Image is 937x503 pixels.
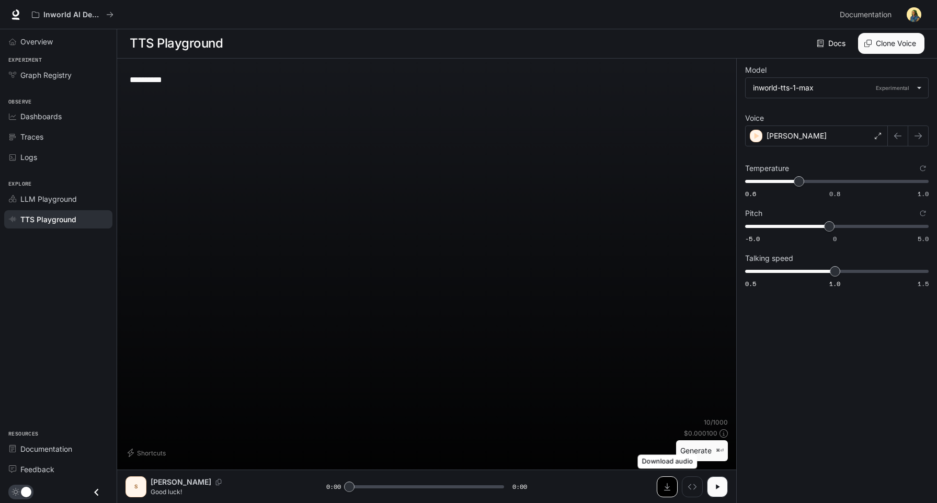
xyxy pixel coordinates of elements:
[128,478,144,495] div: S
[907,7,921,22] img: User avatar
[512,482,527,492] span: 0:00
[20,152,37,163] span: Logs
[676,440,728,462] button: Generate⌘⏎
[20,443,72,454] span: Documentation
[20,36,53,47] span: Overview
[745,165,789,172] p: Temperature
[682,476,703,497] button: Inspect
[20,70,72,81] span: Graph Registry
[20,131,43,142] span: Traces
[684,429,717,438] p: $ 0.000100
[858,33,924,54] button: Clone Voice
[151,487,301,496] p: Good luck!
[20,464,54,475] span: Feedback
[638,455,698,469] div: Download audio
[4,210,112,228] a: TTS Playground
[918,189,929,198] span: 1.0
[829,189,840,198] span: 0.8
[43,10,102,19] p: Inworld AI Demos
[4,66,112,84] a: Graph Registry
[4,460,112,478] a: Feedback
[125,444,170,461] button: Shortcuts
[745,189,756,198] span: 0.6
[840,8,892,21] span: Documentation
[753,83,911,93] div: inworld-tts-1-max
[745,66,767,74] p: Model
[815,33,850,54] a: Docs
[657,476,678,497] button: Download audio
[4,190,112,208] a: LLM Playground
[767,131,827,141] p: [PERSON_NAME]
[874,83,911,93] p: Experimental
[85,482,108,503] button: Close drawer
[917,208,929,219] button: Reset to default
[745,115,764,122] p: Voice
[20,214,76,225] span: TTS Playground
[211,479,226,485] button: Copy Voice ID
[918,234,929,243] span: 5.0
[745,234,760,243] span: -5.0
[4,128,112,146] a: Traces
[745,255,793,262] p: Talking speed
[836,4,899,25] a: Documentation
[21,486,31,497] span: Dark mode toggle
[833,234,837,243] span: 0
[27,4,118,25] button: All workspaces
[20,111,62,122] span: Dashboards
[716,448,724,454] p: ⌘⏎
[918,279,929,288] span: 1.5
[4,107,112,125] a: Dashboards
[704,418,728,427] p: 10 / 1000
[326,482,341,492] span: 0:00
[4,32,112,51] a: Overview
[745,210,762,217] p: Pitch
[829,279,840,288] span: 1.0
[917,163,929,174] button: Reset to default
[130,33,223,54] h1: TTS Playground
[4,148,112,166] a: Logs
[746,78,928,98] div: inworld-tts-1-maxExperimental
[745,279,756,288] span: 0.5
[4,440,112,458] a: Documentation
[904,4,924,25] button: User avatar
[151,477,211,487] p: [PERSON_NAME]
[20,193,77,204] span: LLM Playground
